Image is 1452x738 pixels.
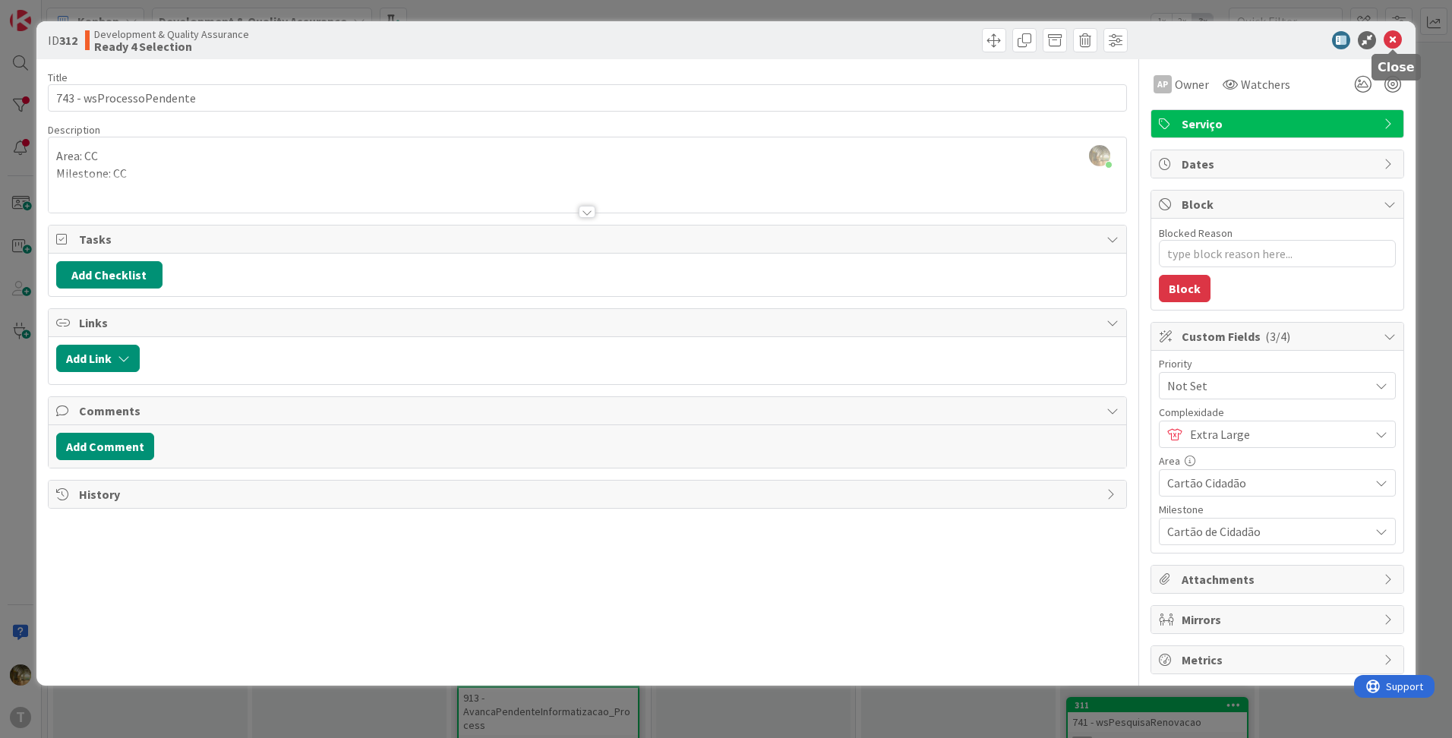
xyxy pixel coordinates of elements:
span: Custom Fields [1182,327,1376,345]
span: Attachments [1182,570,1376,588]
img: btZExbh4t50uq1GDbOQlJJjwHYyEn4Wn.jpg [1089,145,1110,166]
h5: Close [1378,60,1415,74]
input: type card name here... [48,84,1127,112]
button: Add Link [56,345,140,372]
span: Not Set [1167,375,1362,396]
p: Area: CC [56,147,1119,165]
span: Metrics [1182,651,1376,669]
p: Milestone: CC [56,165,1119,182]
span: History [79,485,1099,503]
span: Serviço [1182,115,1376,133]
div: Priority [1159,358,1396,369]
span: Cartão de Cidadão [1167,521,1362,542]
span: Comments [79,402,1099,420]
label: Title [48,71,68,84]
b: Ready 4 Selection [94,40,249,52]
span: Block [1182,195,1376,213]
div: Area [1159,456,1396,466]
span: Cartão Cidadão [1167,472,1362,494]
span: ID [48,31,77,49]
span: Watchers [1241,75,1290,93]
span: ( 3/4 ) [1265,329,1290,344]
span: Dates [1182,155,1376,173]
span: Extra Large [1190,424,1362,445]
span: Owner [1175,75,1209,93]
b: 312 [59,33,77,48]
span: Development & Quality Assurance [94,28,249,40]
div: AP [1154,75,1172,93]
span: Support [32,2,69,20]
label: Blocked Reason [1159,226,1233,240]
span: Links [79,314,1099,332]
span: Mirrors [1182,610,1376,629]
button: Add Comment [56,433,154,460]
div: Complexidade [1159,407,1396,418]
span: Description [48,123,100,137]
div: Milestone [1159,504,1396,515]
button: Add Checklist [56,261,163,289]
button: Block [1159,275,1211,302]
span: Tasks [79,230,1099,248]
